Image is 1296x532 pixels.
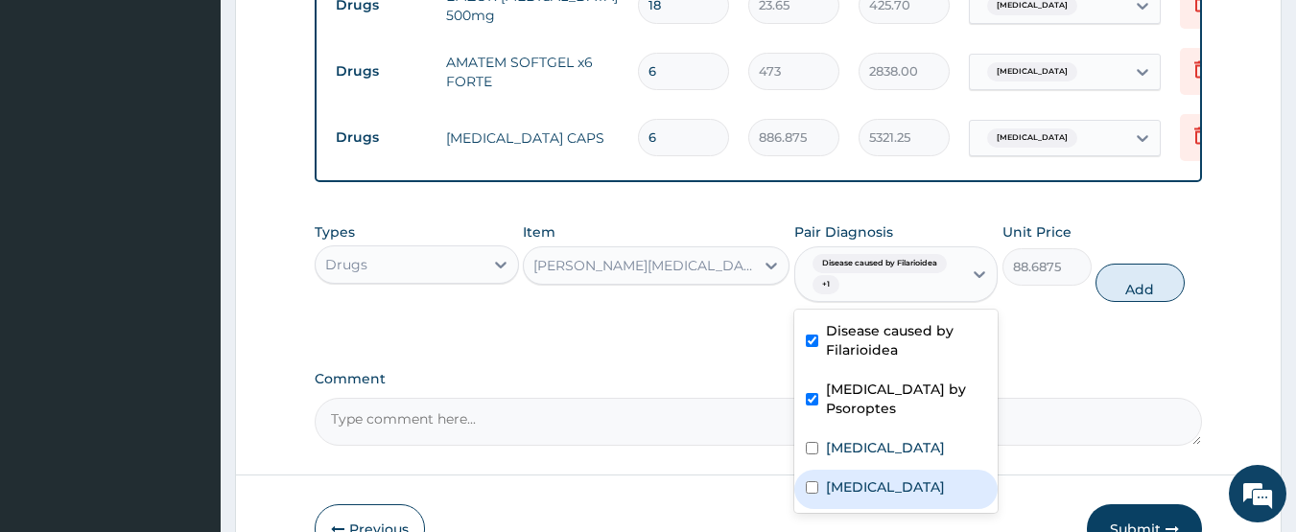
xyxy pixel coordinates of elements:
[813,275,839,294] span: + 1
[826,321,987,359] label: Disease caused by Filarioidea
[794,222,893,242] label: Pair Diagnosis
[436,119,628,157] td: [MEDICAL_DATA] CAPS
[325,255,367,274] div: Drugs
[987,128,1077,148] span: [MEDICAL_DATA]
[1002,222,1072,242] label: Unit Price
[987,62,1077,81] span: [MEDICAL_DATA]
[436,43,628,101] td: AMATEM SOFTGEL x6 FORTE
[523,222,555,242] label: Item
[533,256,756,275] div: [PERSON_NAME][MEDICAL_DATA] 10mg
[813,254,947,273] span: Disease caused by Filarioidea
[100,107,322,132] div: Chat with us now
[10,340,365,407] textarea: Type your message and hit 'Enter'
[315,224,355,241] label: Types
[826,477,945,497] label: [MEDICAL_DATA]
[326,120,436,155] td: Drugs
[326,54,436,89] td: Drugs
[315,10,361,56] div: Minimize live chat window
[826,438,945,457] label: [MEDICAL_DATA]
[1096,264,1185,302] button: Add
[315,371,1203,387] label: Comment
[35,96,78,144] img: d_794563401_company_1708531726252_794563401
[111,150,265,343] span: We're online!
[826,380,987,418] label: [MEDICAL_DATA] by Psoroptes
